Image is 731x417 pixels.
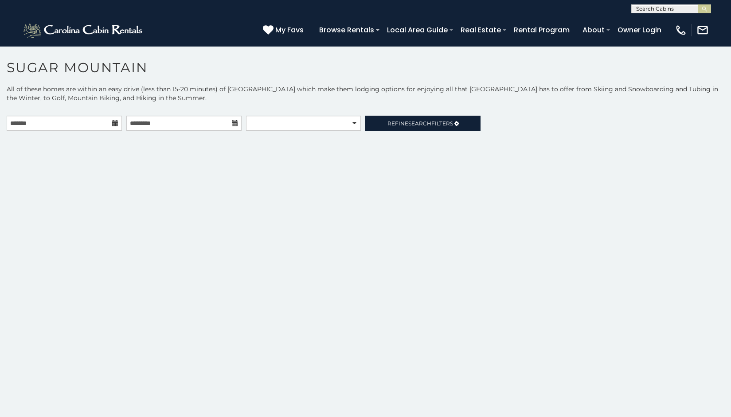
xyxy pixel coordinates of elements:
a: Browse Rentals [315,22,379,38]
a: Real Estate [456,22,505,38]
img: phone-regular-white.png [675,24,687,36]
a: Owner Login [613,22,666,38]
span: Search [408,120,431,127]
a: RefineSearchFilters [365,116,481,131]
a: My Favs [263,24,306,36]
span: Refine Filters [387,120,453,127]
a: Local Area Guide [383,22,452,38]
a: Rental Program [509,22,574,38]
img: mail-regular-white.png [696,24,709,36]
img: White-1-2.png [22,21,145,39]
a: About [578,22,609,38]
span: My Favs [275,24,304,35]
